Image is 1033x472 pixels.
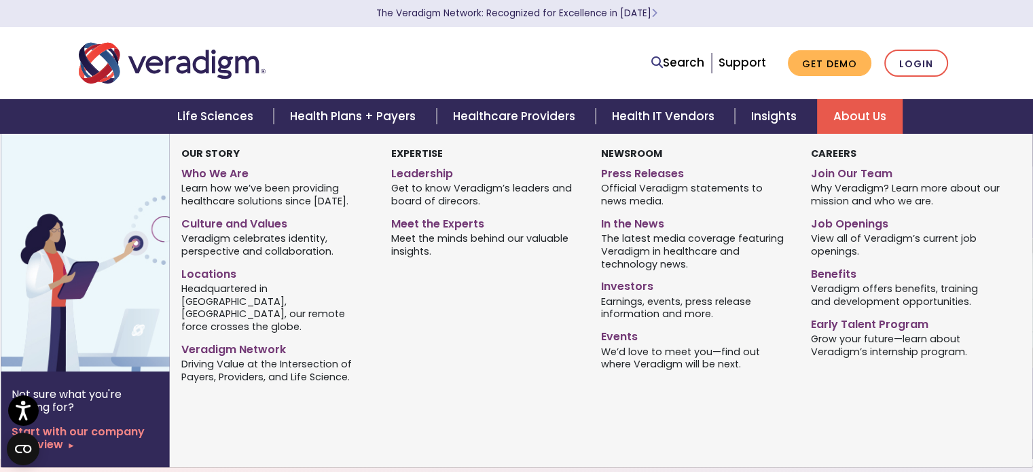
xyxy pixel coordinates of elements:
[810,212,1000,232] a: Job Openings
[181,147,240,160] strong: Our Story
[596,99,735,134] a: Health IT Vendors
[601,274,791,294] a: Investors
[1,134,219,371] img: Vector image of Veradigm’s Story
[601,181,791,208] span: Official Veradigm statements to news media.
[437,99,596,134] a: Healthcare Providers
[810,232,1000,258] span: View all of Veradigm’s current job openings.
[12,425,158,451] a: Start with our company overview
[181,181,371,208] span: Learn how we’ve been providing healthcare solutions since [DATE].
[181,338,371,357] a: Veradigm Network
[601,147,662,160] strong: Newsroom
[601,325,791,344] a: Events
[12,388,158,414] p: Not sure what you're looking for?
[79,41,266,86] img: Veradigm logo
[719,54,766,71] a: Support
[884,50,948,77] a: Login
[181,232,371,258] span: Veradigm celebrates identity, perspective and collaboration.
[391,212,581,232] a: Meet the Experts
[181,162,371,181] a: Who We Are
[601,294,791,321] span: Earnings, events, press release information and more.
[601,344,791,371] span: We’d love to meet you—find out where Veradigm will be next.
[810,162,1000,181] a: Join Our Team
[788,50,871,77] a: Get Demo
[735,99,817,134] a: Insights
[391,181,581,208] span: Get to know Veradigm’s leaders and board of direcors.
[810,281,1000,308] span: Veradigm offers benefits, training and development opportunities.
[391,147,443,160] strong: Expertise
[810,147,856,160] strong: Careers
[181,262,371,282] a: Locations
[810,331,1000,358] span: Grow your future—learn about Veradigm’s internship program.
[601,212,791,232] a: In the News
[810,181,1000,208] span: Why Veradigm? Learn more about our mission and who we are.
[181,212,371,232] a: Culture and Values
[651,7,657,20] span: Learn More
[601,232,791,271] span: The latest media coverage featuring Veradigm in healthcare and technology news.
[7,433,39,465] button: Open CMP widget
[391,232,581,258] span: Meet the minds behind our valuable insights.
[161,99,274,134] a: Life Sciences
[651,54,704,72] a: Search
[274,99,436,134] a: Health Plans + Payers
[181,357,371,384] span: Driving Value at the Intersection of Payers, Providers, and Life Science.
[810,312,1000,332] a: Early Talent Program
[817,99,903,134] a: About Us
[181,281,371,333] span: Headquartered in [GEOGRAPHIC_DATA], [GEOGRAPHIC_DATA], our remote force crosses the globe.
[601,162,791,181] a: Press Releases
[376,7,657,20] a: The Veradigm Network: Recognized for Excellence in [DATE]Learn More
[810,262,1000,282] a: Benefits
[391,162,581,181] a: Leadership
